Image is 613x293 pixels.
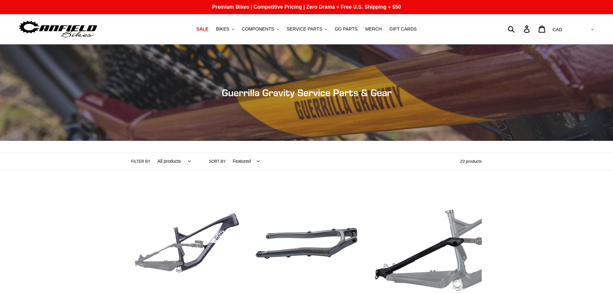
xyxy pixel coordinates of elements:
[362,25,385,33] a: MERCH
[196,26,208,32] span: SALE
[335,26,358,32] span: GG PARTS
[365,26,382,32] span: MERCH
[386,25,420,33] a: GIFT CARDS
[216,26,229,32] span: BIKES
[18,19,98,39] img: Canfield Bikes
[239,25,282,33] button: COMPONENTS
[511,22,528,36] input: Search
[213,25,237,33] button: BIKES
[242,26,274,32] span: COMPONENTS
[283,25,330,33] button: SERVICE PARTS
[287,26,322,32] span: SERVICE PARTS
[460,159,482,164] span: 23 products
[389,26,417,32] span: GIFT CARDS
[331,25,361,33] a: GG PARTS
[131,159,151,164] label: Filter by
[193,25,211,33] a: SALE
[209,159,226,164] label: Sort by
[222,87,392,98] span: Guerrilla Gravity Service Parts & Gear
